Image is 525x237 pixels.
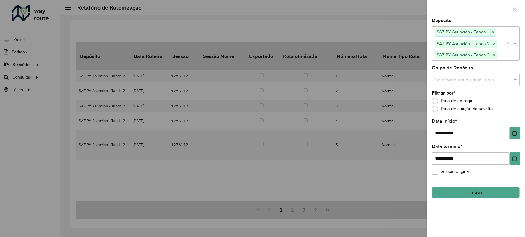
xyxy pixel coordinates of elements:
[432,118,457,125] label: Data início
[432,106,493,112] label: Data de criação da sessão
[435,51,491,59] span: SAZ PY Asunción - Tanda 3
[435,40,491,47] span: SAZ PY Asunción - Tanda 2
[432,17,451,24] label: Depósito
[510,152,520,165] button: Choose Date
[510,127,520,139] button: Choose Date
[432,89,455,97] label: Filtrar por
[432,168,470,175] label: Sessão original
[432,143,462,150] label: Data término
[432,187,520,198] button: Filtrar
[491,40,497,48] span: ×
[490,29,496,36] span: ×
[432,64,473,72] label: Grupo de Depósito
[432,98,472,104] label: Data de entrega
[435,28,490,36] span: SAZ PY Asunción - Tanda 1
[507,40,512,47] span: Clear all
[491,52,497,59] span: ×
